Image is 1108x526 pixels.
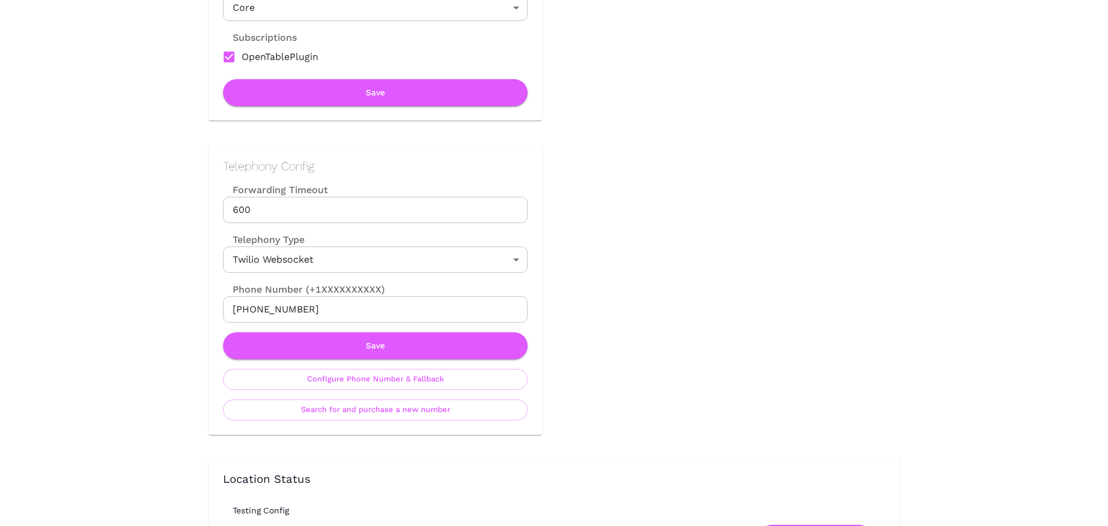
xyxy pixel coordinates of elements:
h3: Location Status [223,473,885,486]
h2: Telephony Config [223,159,528,173]
button: Search for and purchase a new number [223,399,528,420]
label: Phone Number (+1XXXXXXXXXX) [223,282,528,296]
span: OpenTablePlugin [242,50,318,64]
label: Forwarding Timeout [223,183,528,197]
button: Save [223,79,528,106]
div: Twilio Websocket [223,247,528,273]
label: Telephony Type [223,233,305,247]
h6: Testing Config [233,506,895,515]
button: Save [223,332,528,359]
label: Subscriptions [223,31,297,44]
button: Configure Phone Number & Fallback [223,369,528,390]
